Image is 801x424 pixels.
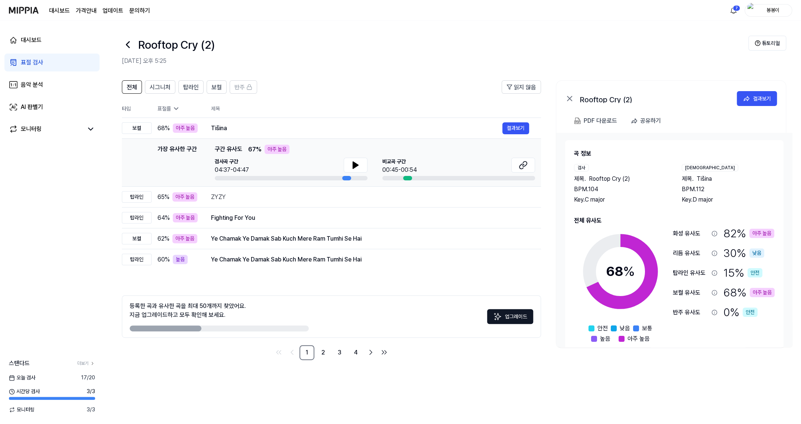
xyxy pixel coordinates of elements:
span: 읽지 않음 [514,83,536,92]
div: 봉봉이 [758,6,787,14]
button: 탑라인 [178,80,204,94]
div: 아주 높음 [172,192,197,202]
span: 17 / 20 [81,374,95,382]
div: 04:37-04:47 [215,166,249,174]
div: 결과보기 [753,94,771,103]
div: 00:45-00:54 [382,166,417,174]
div: 가장 유사한 구간 [158,145,197,180]
div: 아주 높음 [173,213,198,222]
div: 음악 분석 [21,80,43,89]
span: 64 % [158,213,170,222]
button: 가격안내 [76,6,97,15]
div: 등록한 곡과 유사한 곡을 최대 50개까지 찾았어요. 지금 업그레이드하고 모두 확인해 보세요. [130,302,246,319]
a: 표절 검사 [4,54,100,71]
h2: 전체 유사도 [574,216,775,225]
div: Key. C major [574,195,667,204]
a: 대시보드 [4,31,100,49]
div: ZYZY [211,193,529,202]
div: 아주 높음 [750,288,775,297]
div: 아주 높음 [265,145,289,154]
h1: Rooftop Cry (2) [138,36,215,53]
div: 아주 높음 [749,229,774,238]
div: 화성 유사도 [673,229,708,238]
div: 반주 유사도 [673,308,708,317]
div: 표절 검사 [21,58,43,67]
button: 시그니처 [145,80,175,94]
div: 보컬 [122,122,152,134]
span: % [623,263,635,279]
span: 탑라인 [183,83,199,92]
span: 68 % [158,124,170,133]
button: 보컬 [207,80,227,94]
span: 비교곡 구간 [382,158,417,166]
div: 리듬 유사도 [673,249,708,258]
span: 검사곡 구간 [215,158,249,166]
a: 곡 정보검사제목.Rooftop Cry (2)BPM.104Key.C major[DEMOGRAPHIC_DATA]제목.TišinaBPM.112Key.D major전체 유사도68%안... [556,133,792,347]
span: 높음 [600,334,610,343]
div: 표절률 [158,105,199,113]
div: 모니터링 [21,125,42,134]
span: 보통 [642,324,652,333]
div: 안전 [748,268,762,277]
a: 2 [316,345,331,360]
button: 반주 [230,80,257,94]
div: 공유하기 [640,116,661,126]
button: 업그레이드 [487,309,533,324]
div: 7 [733,5,740,11]
a: Go to last page [378,346,390,358]
a: 3 [332,345,347,360]
span: 60 % [158,255,170,264]
button: PDF 다운로드 [573,113,619,128]
a: Go to first page [273,346,285,358]
div: BPM. 112 [682,185,775,194]
a: 모니터링 [9,125,83,134]
div: 보컬 유사도 [673,288,708,297]
div: Rooftop Cry (2) [580,94,729,103]
button: 알림7 [727,4,739,16]
div: 15 % [723,264,762,281]
div: 대시보드 [21,36,42,45]
span: 전체 [127,83,137,92]
div: 안전 [743,308,758,317]
span: 시간당 검사 [9,388,40,395]
button: 결과보기 [502,122,529,134]
button: profile봉봉이 [745,4,792,17]
div: 아주 높음 [172,234,197,243]
div: Tišina [211,124,502,133]
div: 탑라인 [122,191,152,203]
h2: [DATE] 오후 5:25 [122,57,748,65]
span: 3 / 3 [87,388,95,395]
div: 낮음 [749,248,764,258]
button: 읽지 않음 [502,80,541,94]
button: 결과보기 [737,91,777,106]
div: 탑라인 [122,212,152,224]
span: 시그니처 [150,83,171,92]
span: 62 % [158,234,169,243]
a: 대시보드 [49,6,70,15]
img: 알림 [729,6,738,15]
div: Key. D major [682,195,775,204]
img: Sparkles [493,312,502,321]
span: 구간 유사도 [215,145,242,154]
img: PDF Download [574,118,581,124]
button: 전체 [122,80,142,94]
span: 스탠다드 [9,359,30,368]
div: Ye Chamak Ye Damak Sab Kuch Mere Ram Tumhi Se Hai [211,255,529,264]
div: 68 [606,261,635,282]
div: 검사 [574,164,589,171]
div: 68 % [723,284,775,301]
div: 82 % [723,225,774,242]
span: 오늘 검사 [9,374,35,382]
a: AI 판별기 [4,98,100,116]
div: 탑라인 유사도 [673,269,708,277]
div: 아주 높음 [173,123,198,133]
span: 3 / 3 [87,406,95,414]
span: 아주 높음 [627,334,650,343]
img: profile [747,3,756,18]
span: 모니터링 [9,406,35,414]
th: 타입 [122,100,152,118]
a: 4 [348,345,363,360]
h2: 곡 정보 [574,149,775,158]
